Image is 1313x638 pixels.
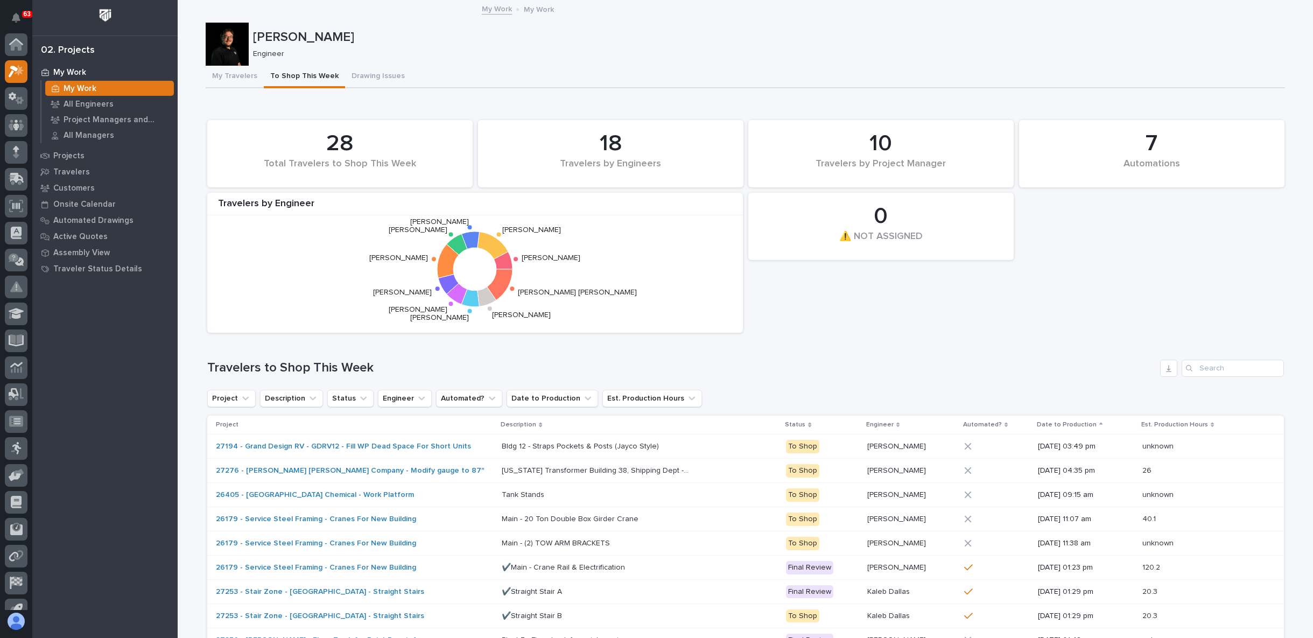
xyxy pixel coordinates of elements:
[501,419,536,431] p: Description
[64,84,96,94] p: My Work
[1142,513,1158,524] p: 40.1
[389,306,447,313] text: [PERSON_NAME]
[216,587,424,597] a: 27253 - Stair Zone - [GEOGRAPHIC_DATA] - Straight Stairs
[410,218,469,226] text: [PERSON_NAME]
[1142,464,1154,475] p: 26
[253,50,1276,59] p: Engineer
[207,507,1284,531] tr: 26179 - Service Steel Framing - Cranes For New Building Main - 20 Ton Double Box Girder CraneMain...
[207,556,1284,580] tr: 26179 - Service Steel Framing - Cranes For New Building ✔️Main - Crane Rail & Electrification✔️Ma...
[216,466,485,475] a: 27276 - [PERSON_NAME] [PERSON_NAME] Company - Modify gauge to 87"
[389,226,447,234] text: [PERSON_NAME]
[41,128,178,143] a: All Managers
[1038,466,1134,475] p: [DATE] 04:35 pm
[867,464,928,475] p: [PERSON_NAME]
[1037,419,1097,431] p: Date to Production
[1142,488,1176,500] p: unknown
[502,488,546,500] p: Tank Stands
[786,585,833,599] div: Final Review
[378,390,432,407] button: Engineer
[5,610,27,633] button: users-avatar
[369,255,428,262] text: [PERSON_NAME]
[13,13,27,30] div: Notifications63
[867,440,928,451] p: [PERSON_NAME]
[1142,585,1160,597] p: 20.3
[786,488,819,502] div: To Shop
[216,442,471,451] a: 27194 - Grand Design RV - GDRV12 - Fill WP Dead Space For Short Units
[207,531,1284,556] tr: 26179 - Service Steel Framing - Cranes For New Building Main - (2) TOW ARM BRACKETSMain - (2) TOW...
[24,10,31,18] p: 63
[53,200,116,209] p: Onsite Calendar
[502,609,564,621] p: ✔️Straight Stair B
[867,513,928,524] p: [PERSON_NAME]
[482,2,512,15] a: My Work
[53,264,142,274] p: Traveler Status Details
[524,3,554,15] p: My Work
[410,314,469,322] text: [PERSON_NAME]
[32,164,178,180] a: Travelers
[786,513,819,526] div: To Shop
[507,390,598,407] button: Date to Production
[264,66,345,88] button: To Shop This Week
[32,261,178,277] a: Traveler Status Details
[1142,609,1160,621] p: 20.3
[1142,440,1176,451] p: unknown
[226,158,454,181] div: Total Travelers to Shop This Week
[53,216,134,226] p: Automated Drawings
[786,537,819,550] div: To Shop
[785,419,805,431] p: Status
[867,537,928,548] p: [PERSON_NAME]
[32,148,178,164] a: Projects
[492,312,551,319] text: [PERSON_NAME]
[602,390,702,407] button: Est. Production Hours
[32,244,178,261] a: Assembly View
[207,434,1284,459] tr: 27194 - Grand Design RV - GDRV12 - Fill WP Dead Space For Short Units Bldg 12 - Straps Pockets & ...
[1037,130,1266,157] div: 7
[207,580,1284,604] tr: 27253 - Stair Zone - [GEOGRAPHIC_DATA] - Straight Stairs ✔️Straight Stair A✔️Straight Stair A Fin...
[786,561,833,574] div: Final Review
[786,609,819,623] div: To Shop
[32,64,178,80] a: My Work
[216,419,238,431] p: Project
[253,30,1281,45] p: [PERSON_NAME]
[1038,515,1134,524] p: [DATE] 11:07 am
[786,440,819,453] div: To Shop
[345,66,411,88] button: Drawing Issues
[786,464,819,478] div: To Shop
[767,231,995,254] div: ⚠️ NOT ASSIGNED
[64,100,114,109] p: All Engineers
[207,390,256,407] button: Project
[518,289,637,296] text: [PERSON_NAME] [PERSON_NAME]
[207,459,1284,483] tr: 27276 - [PERSON_NAME] [PERSON_NAME] Company - Modify gauge to 87" [US_STATE] Transformer Building...
[207,483,1284,507] tr: 26405 - [GEOGRAPHIC_DATA] Chemical - Work Platform Tank StandsTank Stands To Shop[PERSON_NAME][PE...
[522,255,580,262] text: [PERSON_NAME]
[1182,360,1284,377] div: Search
[207,604,1284,628] tr: 27253 - Stair Zone - [GEOGRAPHIC_DATA] - Straight Stairs ✔️Straight Stair B✔️Straight Stair B To ...
[1141,419,1208,431] p: Est. Production Hours
[867,585,912,597] p: Kaleb Dallas
[496,130,725,157] div: 18
[32,228,178,244] a: Active Quotes
[53,232,108,242] p: Active Quotes
[5,6,27,29] button: Notifications
[502,561,627,572] p: ✔️Main - Crane Rail & Electrification
[64,131,114,141] p: All Managers
[1038,587,1134,597] p: [DATE] 01:29 pm
[1142,561,1162,572] p: 120.2
[373,289,432,296] text: [PERSON_NAME]
[41,96,178,111] a: All Engineers
[64,115,170,125] p: Project Managers and Engineers
[226,130,454,157] div: 28
[963,419,1002,431] p: Automated?
[502,464,692,475] p: Virginia Transformer Building 38, Shipping Dept - Modify hoist gauge from 78" to 87"
[1142,537,1176,548] p: unknown
[216,563,416,572] a: 26179 - Service Steel Framing - Cranes For New Building
[32,212,178,228] a: Automated Drawings
[1038,490,1134,500] p: [DATE] 09:15 am
[53,248,110,258] p: Assembly View
[496,158,725,181] div: Travelers by Engineers
[216,539,416,548] a: 26179 - Service Steel Framing - Cranes For New Building
[867,609,912,621] p: Kaleb Dallas
[53,151,85,161] p: Projects
[260,390,323,407] button: Description
[767,130,995,157] div: 10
